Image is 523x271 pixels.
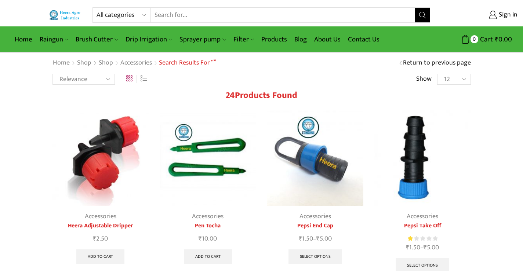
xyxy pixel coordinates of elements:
[316,233,332,244] bdi: 5.00
[267,234,364,244] span: –
[310,31,344,48] a: About Us
[52,221,149,230] a: Heera Adjustable Dripper
[344,31,383,48] a: Contact Us
[120,58,152,68] a: Accessories
[151,8,415,22] input: Search for...
[267,110,364,206] img: Pepsi End Cap
[230,31,258,48] a: Filter
[184,249,232,264] a: Add to cart: “Pen Tocha”
[288,249,342,264] a: Select options for “Pepsi End Cap”
[316,233,320,244] span: ₹
[299,233,313,244] bdi: 1.50
[77,58,92,68] a: Shop
[192,211,224,222] a: Accessories
[407,211,438,222] a: Accessories
[416,74,432,84] span: Show
[495,34,512,45] bdi: 0.00
[267,221,364,230] a: Pepsi End Cap
[199,233,202,244] span: ₹
[72,31,121,48] a: Brush Cutter
[226,88,235,103] span: 24
[495,34,498,45] span: ₹
[497,10,517,20] span: Sign in
[93,233,96,244] span: ₹
[441,8,517,22] a: Sign in
[160,221,256,230] a: Pen Tocha
[478,34,493,44] span: Cart
[424,242,427,253] span: ₹
[403,58,471,68] a: Return to previous page
[199,233,217,244] bdi: 10.00
[36,31,72,48] a: Raingun
[415,8,430,22] button: Search button
[93,233,108,244] bdi: 2.50
[122,31,176,48] a: Drip Irrigation
[437,33,512,46] a: 0 Cart ₹0.00
[424,242,439,253] bdi: 5.00
[374,243,471,253] span: –
[408,235,437,242] div: Rated 1.00 out of 5
[258,31,291,48] a: Products
[299,211,331,222] a: Accessories
[160,110,256,206] img: PEN TOCHA
[406,242,420,253] bdi: 1.50
[176,31,229,48] a: Sprayer pump
[374,110,471,206] img: pepsi take up
[76,249,124,264] a: Add to cart: “Heera Adjustable Dripper”
[235,88,297,103] span: Products found
[406,242,409,253] span: ₹
[159,59,216,67] h1: Search results for “”
[98,58,113,68] a: Shop
[408,235,414,242] span: Rated out of 5
[52,110,149,206] img: Heera Adjustable Dripper
[52,74,115,85] select: Shop order
[85,211,116,222] a: Accessories
[471,35,478,43] span: 0
[374,221,471,230] a: Pepsi Take Off
[52,58,216,68] nav: Breadcrumb
[11,31,36,48] a: Home
[52,58,70,68] a: Home
[299,233,302,244] span: ₹
[291,31,310,48] a: Blog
